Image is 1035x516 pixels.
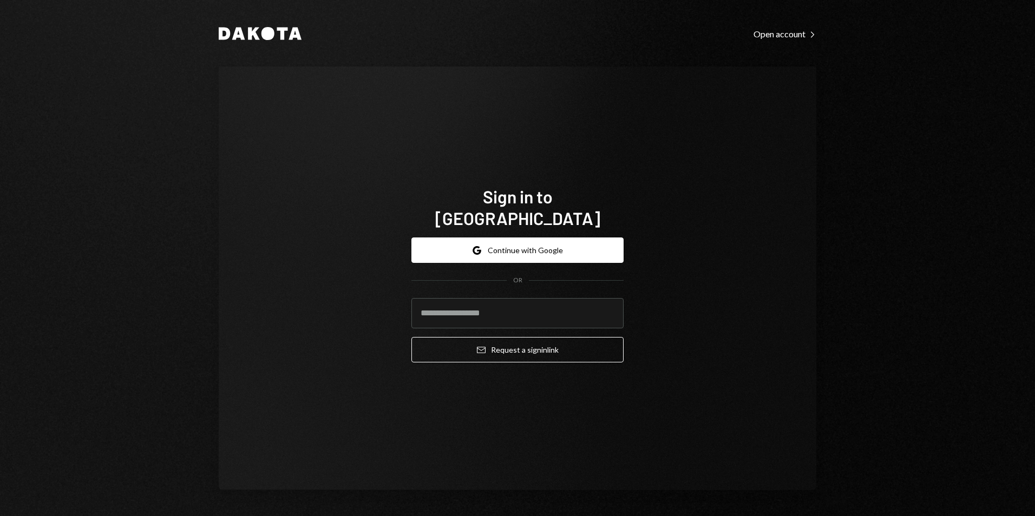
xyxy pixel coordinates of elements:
[754,29,816,39] div: Open account
[754,28,816,39] a: Open account
[513,276,522,285] div: OR
[411,186,624,229] h1: Sign in to [GEOGRAPHIC_DATA]
[411,337,624,362] button: Request a signinlink
[411,237,624,263] button: Continue with Google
